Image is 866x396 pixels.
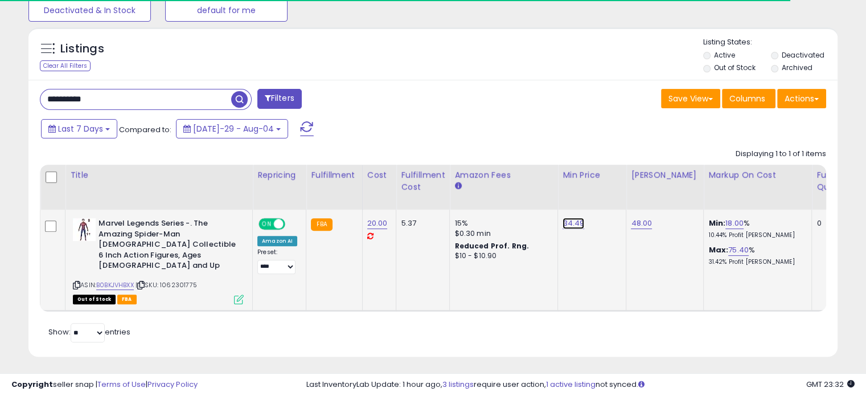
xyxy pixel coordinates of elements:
div: % [708,218,803,239]
button: Actions [777,89,826,108]
a: B0BKJVHBXX [96,280,134,290]
div: 15% [454,218,549,228]
a: Terms of Use [97,379,146,390]
th: The percentage added to the cost of goods (COGS) that forms the calculator for Min & Max prices. [704,165,812,210]
button: Save View [661,89,720,108]
a: Privacy Policy [147,379,198,390]
p: Listing States: [703,37,838,48]
small: Amazon Fees. [454,181,461,191]
a: 1 active listing [546,379,596,390]
div: 5.37 [401,218,441,228]
div: Fulfillment [311,169,357,181]
div: Preset: [257,248,297,274]
span: [DATE]-29 - Aug-04 [193,123,274,134]
a: 3 listings [442,379,474,390]
div: Cost [367,169,392,181]
div: $0.30 min [454,228,549,239]
span: Compared to: [119,124,171,135]
p: 10.44% Profit [PERSON_NAME] [708,231,803,239]
div: Amazon Fees [454,169,553,181]
div: Markup on Cost [708,169,807,181]
div: Title [70,169,248,181]
div: Min Price [563,169,621,181]
div: Fulfillable Quantity [816,169,856,193]
img: 41jEseaDY0L._SL40_.jpg [73,218,96,241]
label: Archived [781,63,812,72]
small: FBA [311,218,332,231]
button: [DATE]-29 - Aug-04 [176,119,288,138]
div: Repricing [257,169,301,181]
span: | SKU: 1062301775 [136,280,197,289]
div: Last InventoryLab Update: 1 hour ago, require user action, not synced. [306,379,855,390]
div: Fulfillment Cost [401,169,445,193]
span: All listings that are currently out of stock and unavailable for purchase on Amazon [73,295,116,304]
b: Max: [708,244,728,255]
strong: Copyright [11,379,53,390]
div: 0 [816,218,852,228]
a: 34.49 [563,218,584,229]
a: 18.00 [725,218,744,229]
label: Out of Stock [714,63,756,72]
div: % [708,245,803,266]
button: Last 7 Days [41,119,117,138]
a: 48.00 [631,218,652,229]
span: Show: entries [48,326,130,337]
label: Active [714,50,735,60]
span: ON [260,219,274,229]
b: Reduced Prof. Rng. [454,241,529,251]
span: Last 7 Days [58,123,103,134]
div: Displaying 1 to 1 of 1 items [736,149,826,160]
div: seller snap | | [11,379,198,390]
span: FBA [117,295,137,304]
div: Clear All Filters [40,60,91,71]
div: ASIN: [73,218,244,303]
div: $10 - $10.90 [454,251,549,261]
p: 31.42% Profit [PERSON_NAME] [708,258,803,266]
button: Filters [257,89,302,109]
h5: Listings [60,41,104,57]
a: 20.00 [367,218,388,229]
div: [PERSON_NAME] [631,169,699,181]
label: Deactivated [781,50,824,60]
button: Columns [722,89,775,108]
b: Marvel Legends Series -. The Amazing Spider-Man [DEMOGRAPHIC_DATA] Collectible 6 Inch Action Figu... [98,218,237,274]
div: Amazon AI [257,236,297,246]
span: OFF [284,219,302,229]
a: 75.40 [728,244,749,256]
b: Min: [708,218,725,228]
span: 2025-08-12 23:32 GMT [806,379,855,390]
span: Columns [729,93,765,104]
